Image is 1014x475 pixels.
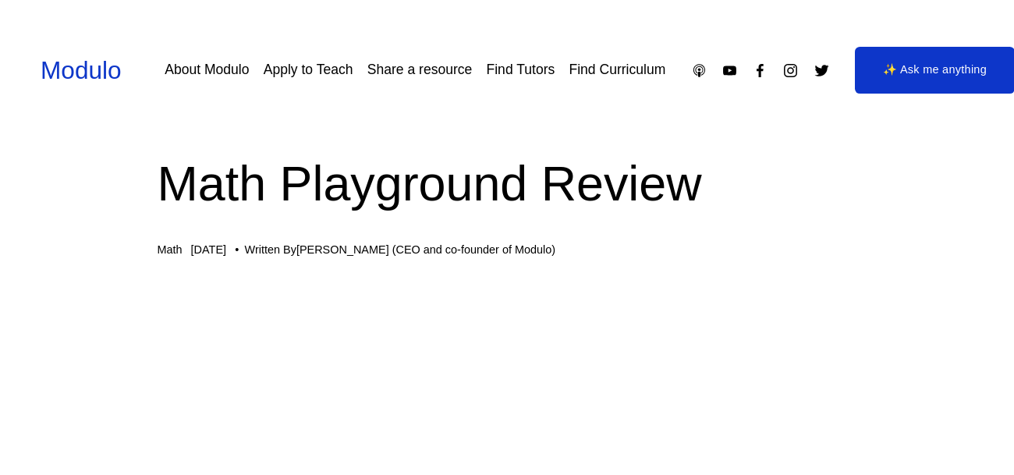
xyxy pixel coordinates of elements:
[296,243,555,256] a: [PERSON_NAME] (CEO and co-founder of Modulo)
[158,150,857,218] h1: Math Playground Review
[782,62,799,79] a: Instagram
[41,56,122,84] a: Modulo
[158,243,183,256] a: Math
[245,243,556,257] div: Written By
[487,56,555,83] a: Find Tutors
[814,62,830,79] a: Twitter
[569,56,665,83] a: Find Curriculum
[264,56,353,83] a: Apply to Teach
[691,62,707,79] a: Apple Podcasts
[165,56,249,83] a: About Modulo
[367,56,473,83] a: Share a resource
[721,62,738,79] a: YouTube
[191,243,226,256] span: [DATE]
[752,62,768,79] a: Facebook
